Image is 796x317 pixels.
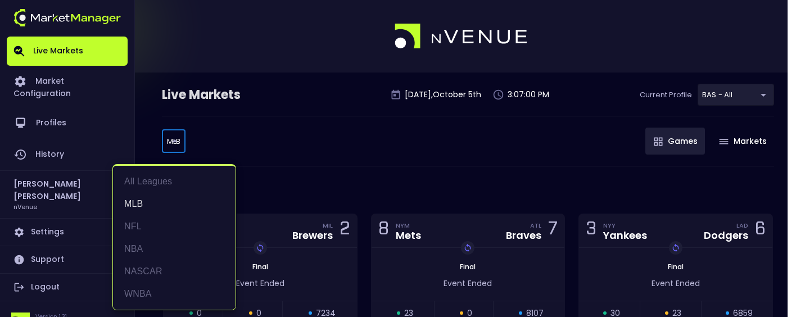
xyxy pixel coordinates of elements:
[113,238,236,260] li: NBA
[113,215,236,238] li: NFL
[113,170,236,193] li: All Leagues
[113,193,236,215] li: MLB
[113,260,236,283] li: NASCAR
[113,283,236,305] li: WNBA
